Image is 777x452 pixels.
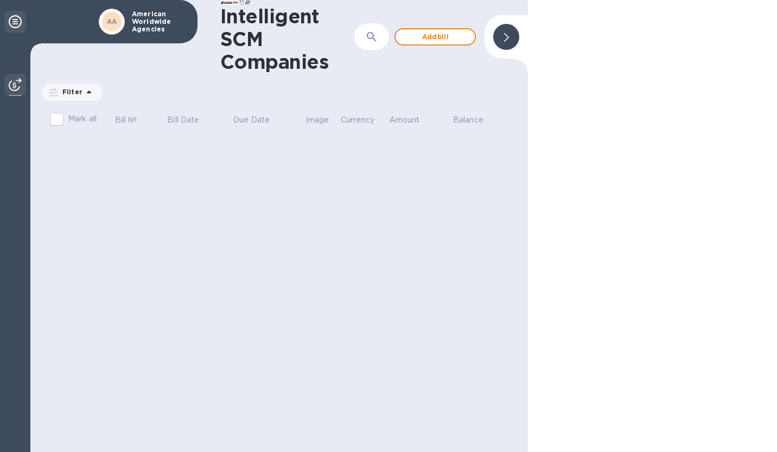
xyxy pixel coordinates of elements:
p: Bill № [115,114,137,126]
p: Currency [341,114,374,126]
span: Bill № [115,114,151,126]
p: Mark all [68,113,97,125]
p: Amount [390,114,420,126]
p: Balance [453,114,483,126]
span: Amount [390,114,434,126]
span: Due Date [233,114,284,126]
button: Addbill [394,28,476,46]
p: Filter [58,87,82,96]
p: American Worldwide Agencies [132,10,186,33]
span: Add bill [404,30,466,43]
b: AA [107,17,117,25]
p: Image [305,114,329,126]
p: Bill Date [167,114,199,126]
h1: Intelligent SCM Companies [220,5,354,73]
p: Due Date [233,114,270,126]
span: Balance [453,114,498,126]
span: Bill Date [167,114,213,126]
